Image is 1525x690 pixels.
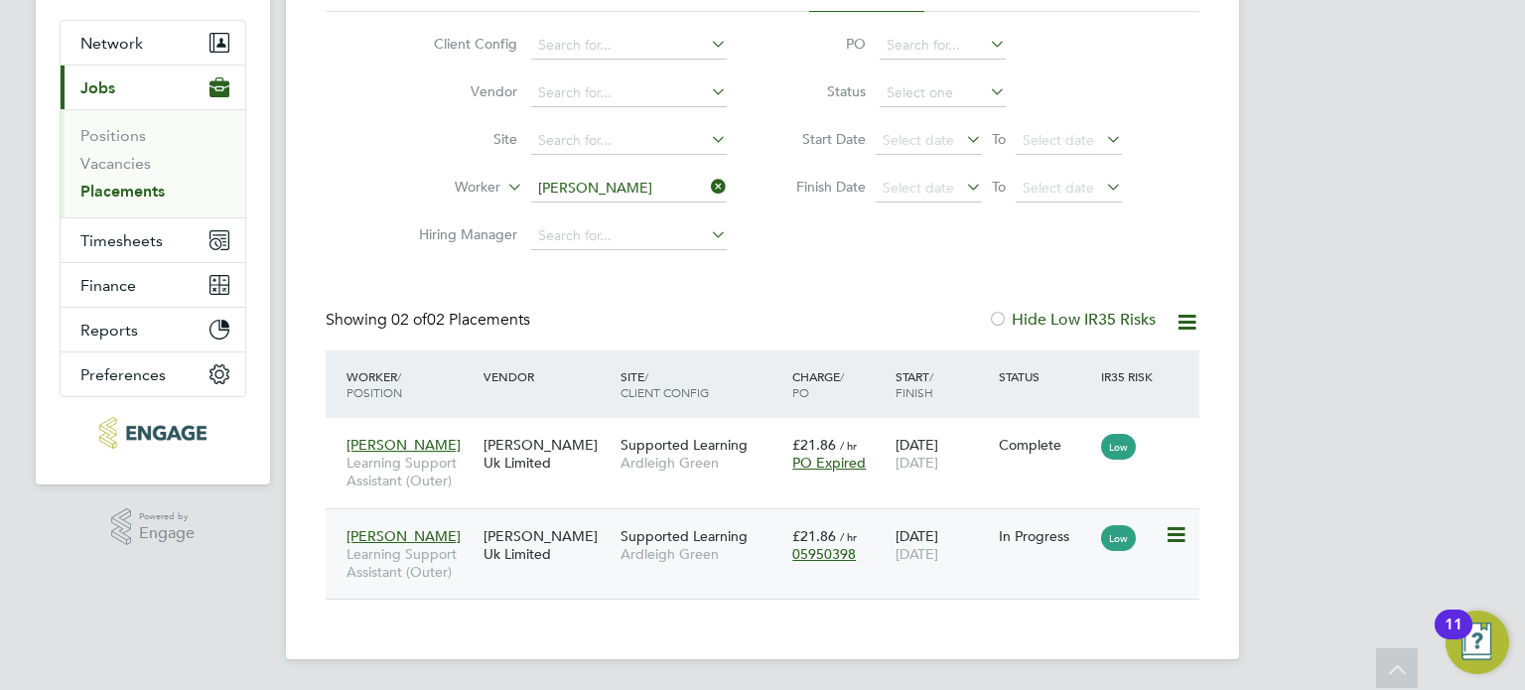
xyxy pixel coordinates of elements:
a: Vacancies [80,154,151,173]
span: To [986,126,1012,152]
label: Worker [386,178,500,198]
input: Select one [880,79,1006,107]
input: Search for... [531,32,727,60]
span: / hr [840,529,857,544]
div: Worker [342,358,479,410]
span: Timesheets [80,231,163,250]
span: / Position [347,368,402,400]
span: Select date [883,179,954,197]
span: Supported Learning [621,436,748,454]
div: [DATE] [891,517,994,573]
button: Timesheets [61,218,245,262]
label: Vendor [403,82,517,100]
span: / hr [840,438,857,453]
label: Finish Date [776,178,866,196]
span: / Client Config [621,368,709,400]
span: Low [1101,434,1136,460]
input: Search for... [880,32,1006,60]
span: Network [80,34,143,53]
span: Ardleigh Green [621,454,782,472]
input: Search for... [531,222,727,250]
span: Select date [883,131,954,149]
label: Site [403,130,517,148]
span: Engage [139,525,195,542]
span: Supported Learning [621,527,748,545]
span: [DATE] [896,454,938,472]
img: morganhunt-logo-retina.png [99,417,206,449]
span: / PO [792,368,844,400]
button: Jobs [61,66,245,109]
div: Vendor [479,358,616,394]
div: [DATE] [891,426,994,482]
span: Finance [80,276,136,295]
span: PO Expired [792,454,866,472]
div: Charge [787,358,891,410]
span: 05950398 [792,545,856,563]
button: Open Resource Center, 11 new notifications [1446,611,1509,674]
label: Hiring Manager [403,225,517,243]
button: Network [61,21,245,65]
div: In Progress [999,527,1092,545]
button: Preferences [61,352,245,396]
a: Positions [80,126,146,145]
div: Status [994,358,1097,394]
span: Select date [1023,131,1094,149]
button: Reports [61,308,245,351]
span: Select date [1023,179,1094,197]
div: [PERSON_NAME] Uk Limited [479,426,616,482]
label: PO [776,35,866,53]
input: Search for... [531,79,727,107]
label: Start Date [776,130,866,148]
span: Jobs [80,78,115,97]
label: Hide Low IR35 Risks [988,310,1156,330]
input: Search for... [531,175,727,203]
span: Preferences [80,365,166,384]
span: 02 Placements [391,310,530,330]
span: Low [1101,525,1136,551]
div: [PERSON_NAME] Uk Limited [479,517,616,573]
label: Client Config [403,35,517,53]
div: Start [891,358,994,410]
div: Complete [999,436,1092,454]
div: Jobs [61,109,245,217]
div: 11 [1445,624,1462,650]
span: [PERSON_NAME] [347,436,461,454]
div: Site [616,358,787,410]
div: IR35 Risk [1096,358,1165,394]
span: Learning Support Assistant (Outer) [347,545,474,581]
input: Search for... [531,127,727,155]
a: Powered byEngage [111,508,196,546]
span: [DATE] [896,545,938,563]
a: Go to home page [60,417,246,449]
span: Learning Support Assistant (Outer) [347,454,474,489]
a: [PERSON_NAME]Learning Support Assistant (Outer)[PERSON_NAME] Uk LimitedSupported LearningArdleigh... [342,516,1199,533]
span: Reports [80,321,138,340]
label: Status [776,82,866,100]
span: To [986,174,1012,200]
span: 02 of [391,310,427,330]
span: £21.86 [792,436,836,454]
a: Placements [80,182,165,201]
span: £21.86 [792,527,836,545]
span: [PERSON_NAME] [347,527,461,545]
span: Ardleigh Green [621,545,782,563]
span: Powered by [139,508,195,525]
button: Finance [61,263,245,307]
div: Showing [326,310,534,331]
span: / Finish [896,368,933,400]
a: [PERSON_NAME]Learning Support Assistant (Outer)[PERSON_NAME] Uk LimitedSupported LearningArdleigh... [342,425,1199,442]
